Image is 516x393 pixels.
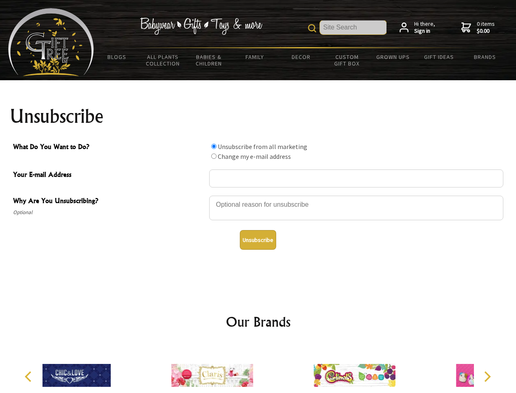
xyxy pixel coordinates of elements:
button: Previous [20,368,38,386]
button: Next [478,368,496,386]
span: 0 items [477,20,495,35]
a: Brands [462,48,508,65]
img: Babyware - Gifts - Toys and more... [8,8,94,76]
a: Hi there,Sign in [400,20,435,35]
input: Site Search [320,20,386,34]
a: Decor [278,48,324,65]
span: Optional [13,208,205,217]
a: Custom Gift Box [324,48,370,72]
textarea: Why Are You Unsubscribing? [209,196,503,220]
input: What Do You Want to Do? [211,154,217,159]
a: Gift Ideas [416,48,462,65]
a: All Plants Collection [140,48,186,72]
span: What Do You Want to Do? [13,142,205,154]
button: Unsubscribe [240,230,276,250]
a: BLOGS [94,48,140,65]
a: 0 items$0.00 [461,20,495,35]
a: Babies & Children [186,48,232,72]
input: Your E-mail Address [209,169,503,187]
img: Babywear - Gifts - Toys & more [140,18,262,35]
label: Unsubscribe from all marketing [218,142,307,151]
a: Family [232,48,278,65]
span: Your E-mail Address [13,169,205,181]
img: product search [308,24,316,32]
span: Why Are You Unsubscribing? [13,196,205,208]
input: What Do You Want to Do? [211,144,217,149]
strong: Sign in [414,27,435,35]
a: Grown Ups [370,48,416,65]
h1: Unsubscribe [10,106,507,126]
strong: $0.00 [477,27,495,35]
span: Hi there, [414,20,435,35]
label: Change my e-mail address [218,152,291,160]
h2: Our Brands [16,312,500,332]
